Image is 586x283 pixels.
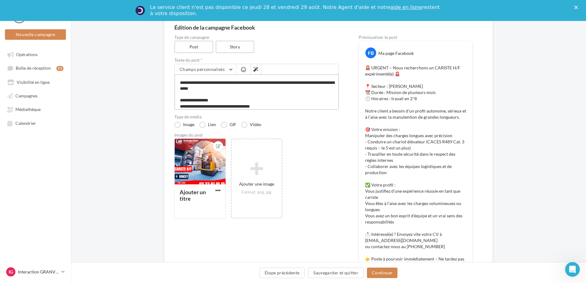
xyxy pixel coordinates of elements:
[308,268,364,278] button: Sauvegarder et quitter
[150,4,441,17] div: Le service client n'est pas disponible ce jeudi 28 et vendredi 29 août. Notre Agent d'aide et not...
[4,104,67,115] a: Médiathèque
[9,269,13,275] span: IG
[4,90,67,101] a: Campagnes
[241,122,261,128] label: Vidéo
[17,80,50,85] span: Visibilité en ligne
[4,62,67,74] a: Boîte de réception95
[135,6,145,15] img: Profile image for Service-Client
[174,25,482,30] div: Édition de la campagne Facebook
[18,269,59,275] p: Interaction GRANVILLE
[174,58,339,62] label: Texte du post *
[16,52,38,57] span: Opérations
[378,50,414,56] div: Ma page Facebook
[174,115,339,119] label: Type de média
[174,122,194,128] label: Image
[221,122,236,128] label: GIF
[175,64,236,75] button: Champs personnalisés
[199,122,216,128] label: Lien
[365,47,376,58] div: FB
[4,76,67,88] a: Visibilité en ligne
[5,266,66,278] a: IG Interaction GRANVILLE
[4,117,67,129] a: Calendrier
[574,6,580,9] div: Fermer
[359,35,473,39] div: Prévisualiser le post
[15,107,41,112] span: Médiathèque
[174,35,339,39] label: Type de campagne
[56,66,63,71] div: 95
[180,67,225,72] span: Champs personnalisés
[565,262,580,277] iframe: Intercom live chat
[180,189,206,202] div: Ajouter un titre
[216,41,254,53] label: Story
[259,268,305,278] button: Étape précédente
[367,268,397,278] button: Continuer
[174,133,339,137] div: Images du post
[15,93,38,98] span: Campagnes
[16,66,51,71] span: Boîte de réception
[174,41,213,53] label: Post
[4,49,67,60] a: Opérations
[15,121,36,126] span: Calendrier
[390,4,422,10] a: aide en ligne
[5,29,66,40] button: Nouvelle campagne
